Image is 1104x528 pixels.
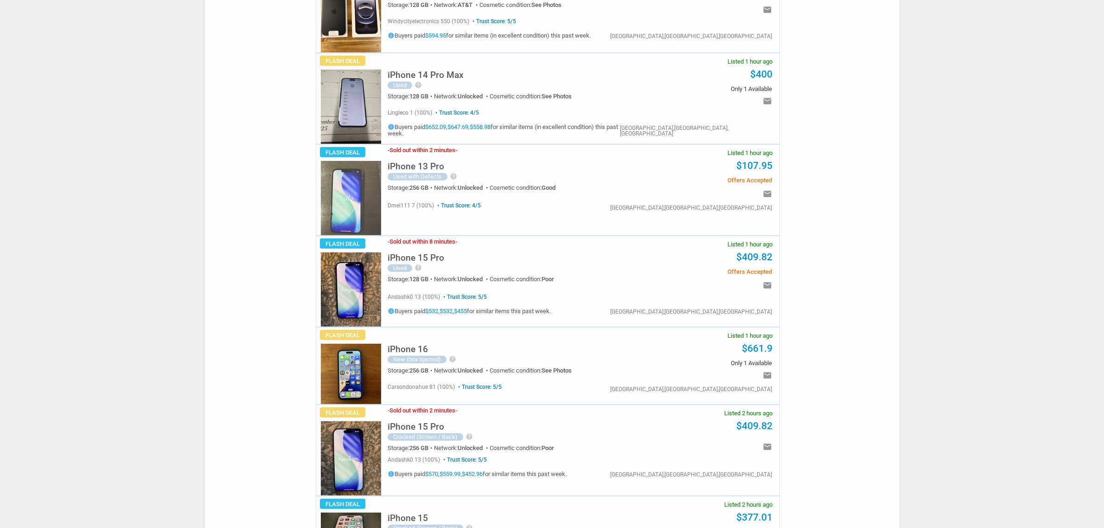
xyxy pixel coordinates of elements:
div: New (box opened) [388,356,447,363]
span: See Photos [531,1,562,8]
span: Listed 2 hours ago [724,502,772,508]
a: iPhone 13 Pro [388,164,444,171]
i: info [388,470,395,477]
div: [GEOGRAPHIC_DATA],[GEOGRAPHIC_DATA],[GEOGRAPHIC_DATA] [610,386,772,392]
img: s-l225.jpg [321,252,381,327]
span: - [388,147,389,154]
h5: Buyers paid , , for similar items (in excellent condition) this past week. [388,123,620,136]
a: $377.01 [736,512,772,523]
span: Flash Deal [320,147,365,157]
h3: Sold out within 2 minutes [388,147,457,153]
span: Unlocked [458,367,483,374]
i: email [763,189,772,199]
h5: Buyers paid for similar items (in excellent condition) this past week. [388,32,591,39]
a: iPhone 15 Pro [388,255,444,262]
a: $594.95 [425,32,446,39]
span: 128 GB [409,1,428,8]
h5: Buyers paid , , for similar items this past week. [388,308,551,315]
a: $107.95 [736,160,772,171]
span: Listed 2 hours ago [724,410,772,416]
span: Listed 1 hour ago [727,58,772,64]
h5: Buyers paid , , for similar items this past week. [388,470,567,477]
div: Cosmetic condition: [490,445,554,451]
div: [GEOGRAPHIC_DATA],[GEOGRAPHIC_DATA],[GEOGRAPHIC_DATA] [610,472,772,477]
i: help [449,355,456,363]
div: Storage: [388,445,434,451]
span: andashk0 13 (100%) [388,457,440,463]
span: 128 GB [409,93,428,100]
span: - [455,147,457,154]
span: Offers Accepted [632,177,772,183]
span: Flash Deal [320,407,365,418]
a: $455 [454,308,467,315]
a: $532 [425,308,438,315]
a: $558.98 [470,124,491,131]
div: Storage: [388,93,434,99]
div: Storage: [388,185,434,191]
div: Network: [434,93,490,99]
i: email [763,5,772,14]
span: Trust Score: 5/5 [441,294,487,300]
span: Trust Score: 4/5 [435,202,481,209]
span: Poor [542,444,554,451]
div: Storage: [388,2,434,8]
div: Network: [434,367,490,373]
div: Network: [434,2,479,8]
a: $452.96 [462,471,483,478]
i: help [450,173,457,180]
a: $647.69 [447,124,468,131]
h3: Sold out within 2 minutes [388,407,457,413]
div: Used [388,82,412,89]
div: Storage: [388,276,434,282]
div: Network: [434,276,490,282]
i: info [388,308,395,315]
a: iPhone 16 [388,347,428,354]
span: carsondonahue 81 (100%) [388,384,455,390]
i: help [415,81,422,89]
h5: iPhone 16 [388,345,428,354]
a: iPhone 15 Pro [388,424,444,431]
span: windycityelectronics 550 (100%) [388,18,469,25]
i: help [466,433,473,440]
div: [GEOGRAPHIC_DATA],[GEOGRAPHIC_DATA],[GEOGRAPHIC_DATA] [620,125,772,136]
a: $532 [440,308,453,315]
h3: Sold out within 8 minutes [388,238,457,245]
span: Flash Deal [320,330,365,340]
div: [GEOGRAPHIC_DATA],[GEOGRAPHIC_DATA],[GEOGRAPHIC_DATA] [610,309,772,315]
h5: iPhone 13 Pro [388,162,444,171]
span: - [455,407,457,414]
span: - [388,407,389,414]
div: Network: [434,445,490,451]
span: Listed 1 hour ago [727,150,772,156]
h5: iPhone 15 Pro [388,253,444,262]
span: Offers Accepted [632,269,772,275]
span: Trust Score: 5/5 [456,384,502,390]
h5: iPhone 15 [388,514,428,522]
span: Good [542,184,555,191]
i: help [415,264,422,271]
img: s-l225.jpg [321,70,381,144]
span: Trust Score: 5/5 [471,18,516,25]
a: $661.9 [742,343,772,354]
span: Unlocked [458,444,483,451]
span: See Photos [542,93,572,100]
a: $559.99 [440,471,460,478]
i: info [388,32,395,39]
div: Network: [434,185,490,191]
span: 256 GB [409,444,428,451]
span: - [455,238,457,245]
a: $409.82 [736,251,772,263]
span: andashk0 13 (100%) [388,294,440,300]
div: [GEOGRAPHIC_DATA],[GEOGRAPHIC_DATA],[GEOGRAPHIC_DATA] [610,33,772,39]
a: $409.82 [736,420,772,431]
div: Storage: [388,367,434,373]
span: 256 GB [409,184,428,191]
a: iPhone 14 Pro Max [388,72,464,79]
span: Listed 1 hour ago [727,333,772,339]
i: email [763,97,772,106]
div: Cosmetic condition: [490,185,555,191]
span: Unlocked [458,184,483,191]
div: Cosmetic condition: [490,93,572,99]
a: $570 [425,471,438,478]
span: Poor [542,276,554,283]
